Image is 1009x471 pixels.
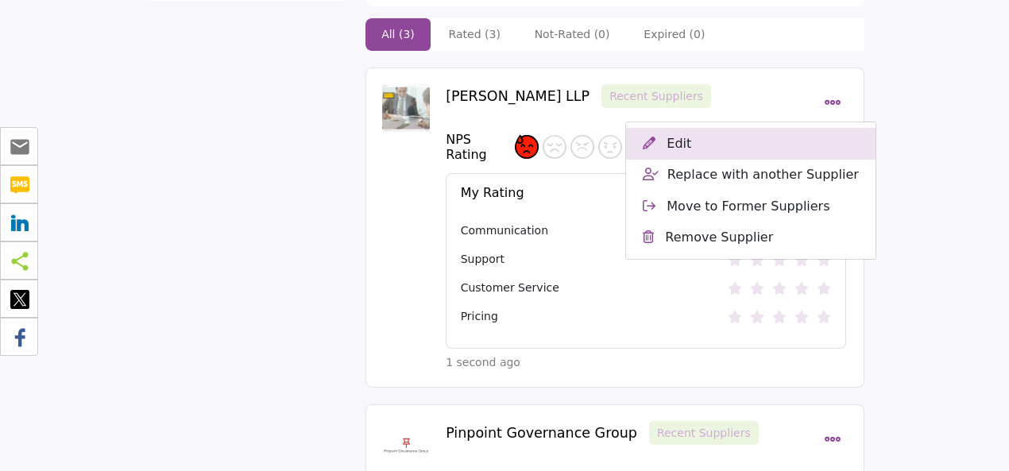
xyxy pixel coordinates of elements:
li: Expired (0) [628,18,721,51]
button: Edit [626,128,875,159]
button: Replace with another Supplier [626,160,875,191]
span: Customer Service [461,280,559,296]
button: Remove Supplier [626,222,875,253]
span: Your indicated relationship type: Recent Suppliers [649,421,759,445]
div: 3 [598,135,622,159]
img: pinpoint-governance-group logo [382,421,430,469]
li: All (3) [365,18,431,51]
li: Rated (3) [433,18,516,51]
span: Communication [461,222,548,239]
button: Move to Former Suppliers [626,191,875,222]
div: 1 [543,135,566,159]
div: 2 [570,135,594,159]
button: My Rating [447,174,821,211]
button: Select Dropdown Menu Options [818,84,846,121]
a: [PERSON_NAME] LLP [446,88,590,104]
img: gardiner-roberts-llp logo [382,84,430,132]
span: Support [461,251,504,268]
span: Pricing [461,308,498,325]
a: Pinpoint Governance Group [446,425,637,441]
h4: NPS Rating [446,132,515,162]
div: 0 [515,135,539,159]
span: Your indicated relationship type: Recent Suppliers [601,84,711,108]
span: 1 second ago [446,354,520,371]
li: Not-Rated (0) [519,18,626,51]
button: Select Dropdown Menu Options [818,421,846,457]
